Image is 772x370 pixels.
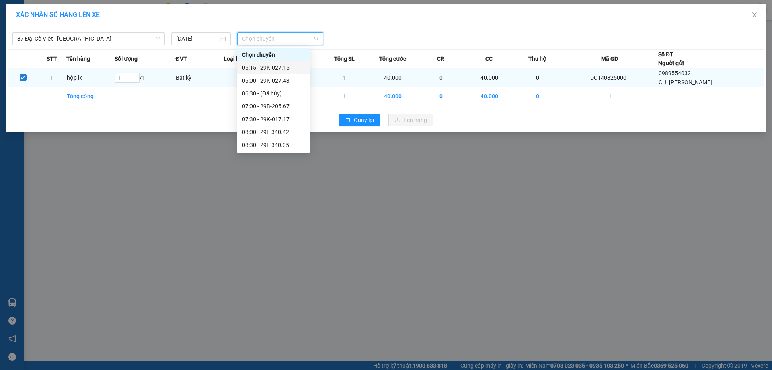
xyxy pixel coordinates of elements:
div: 08:30 - 29E-340.05 [242,141,305,149]
td: 40.000 [465,87,513,105]
div: 08:00 - 29E-340.42 [242,128,305,136]
td: 40.000 [465,68,513,87]
td: 40.000 [369,68,417,87]
div: Chọn chuyến [242,50,305,59]
td: DC1408250001 [562,68,658,87]
td: Bất kỳ [175,68,224,87]
span: Tổng cước [379,54,406,63]
td: hộp lk [66,68,115,87]
span: Tổng SL [334,54,355,63]
td: 0 [417,68,465,87]
span: Quay lại [354,116,374,124]
span: close [751,12,758,18]
span: Chọn chuyến [242,33,318,45]
span: Mã GD [601,54,618,63]
span: ĐVT [175,54,187,63]
img: logo.jpg [10,10,70,50]
span: CHỊ [PERSON_NAME] [659,79,712,85]
td: / 1 [115,68,175,87]
td: 0 [513,87,562,105]
div: 06:00 - 29K-027.43 [242,76,305,85]
span: CR [437,54,444,63]
span: Thu hộ [528,54,546,63]
div: 06:30 - (Đã hủy) [242,89,305,98]
span: Tên hàng [66,54,90,63]
span: CC [485,54,493,63]
div: 07:00 - 29B-205.67 [242,102,305,111]
li: 271 - [PERSON_NAME] - [GEOGRAPHIC_DATA] - [GEOGRAPHIC_DATA] [75,20,336,30]
span: XÁC NHẬN SỐ HÀNG LÊN XE [16,11,100,19]
div: 07:30 - 29K-017.17 [242,115,305,124]
td: 1 [320,87,369,105]
td: 0 [417,87,465,105]
td: 1 [37,68,66,87]
span: STT [47,54,57,63]
td: 0 [513,68,562,87]
span: rollback [345,117,351,124]
td: 1 [320,68,369,87]
span: Số lượng [115,54,138,63]
b: GỬI : VP Đại Cồ Việt [10,55,110,68]
span: Loại hàng [224,54,249,63]
div: 05:15 - 29K-027.15 [242,63,305,72]
div: Số ĐT Người gửi [658,50,684,68]
td: 1 [562,87,658,105]
td: Tổng cộng [66,87,115,105]
button: uploadLên hàng [388,114,433,126]
td: --- [224,68,272,87]
td: 40.000 [369,87,417,105]
button: rollbackQuay lại [339,114,380,126]
input: 14/08/2025 [176,34,219,43]
span: 87 Đại Cồ Việt - Thái Nguyên [17,33,160,45]
span: 0989554032 [659,70,691,76]
div: Chọn chuyến [237,48,310,61]
button: Close [743,4,766,27]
